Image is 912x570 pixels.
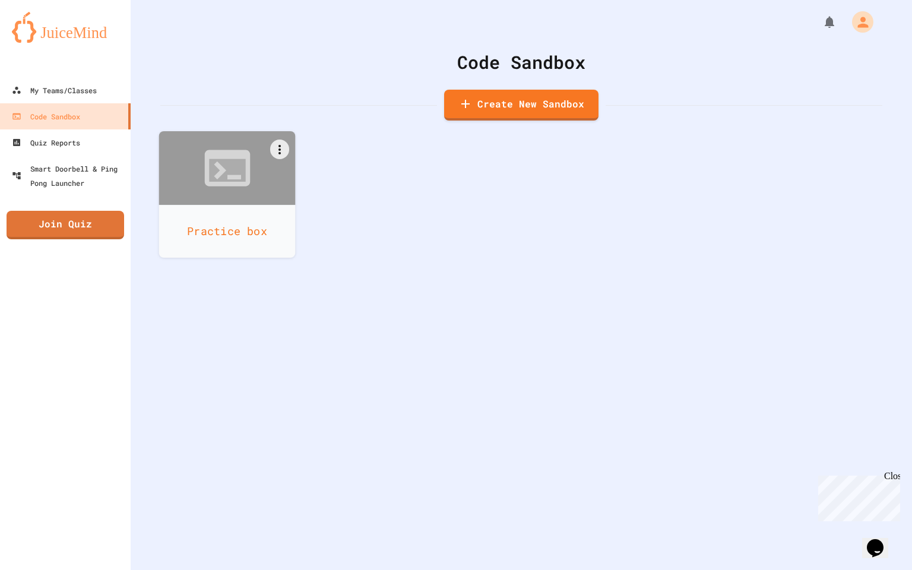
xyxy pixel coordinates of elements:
[12,12,119,43] img: logo-orange.svg
[5,5,82,75] div: Chat with us now!Close
[444,90,598,121] a: Create New Sandbox
[800,12,840,32] div: My Notifications
[840,8,876,36] div: My Account
[159,205,296,258] div: Practice box
[12,135,80,150] div: Quiz Reports
[159,131,296,258] a: Practice box
[12,83,97,97] div: My Teams/Classes
[7,211,124,239] a: Join Quiz
[12,109,80,123] div: Code Sandbox
[12,161,126,190] div: Smart Doorbell & Ping Pong Launcher
[813,471,900,521] iframe: chat widget
[160,49,882,75] div: Code Sandbox
[862,522,900,558] iframe: chat widget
